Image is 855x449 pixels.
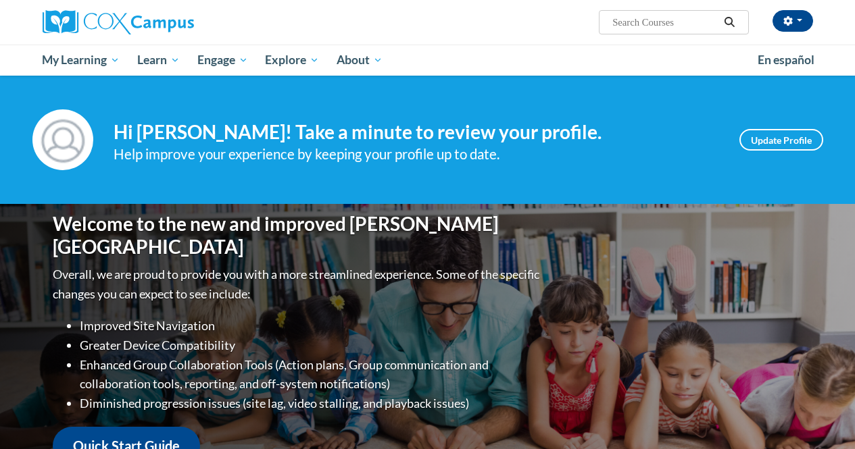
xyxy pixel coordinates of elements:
[32,45,823,76] div: Main menu
[114,143,719,165] div: Help improve your experience by keeping your profile up to date.
[128,45,189,76] a: Learn
[337,52,383,68] span: About
[749,46,823,74] a: En español
[739,129,823,151] a: Update Profile
[80,394,543,413] li: Diminished progression issues (site lag, video stalling, and playback issues)
[114,121,719,144] h4: Hi [PERSON_NAME]! Take a minute to review your profile.
[137,52,180,68] span: Learn
[758,53,814,67] span: En español
[80,355,543,394] li: Enhanced Group Collaboration Tools (Action plans, Group communication and collaboration tools, re...
[256,45,328,76] a: Explore
[719,14,739,30] button: Search
[53,265,543,304] p: Overall, we are proud to provide you with a more streamlined experience. Some of the specific cha...
[53,213,543,258] h1: Welcome to the new and improved [PERSON_NAME][GEOGRAPHIC_DATA]
[265,52,319,68] span: Explore
[80,336,543,355] li: Greater Device Compatibility
[42,52,120,68] span: My Learning
[328,45,391,76] a: About
[773,10,813,32] button: Account Settings
[80,316,543,336] li: Improved Site Navigation
[801,395,844,438] iframe: Button to launch messaging window
[34,45,129,76] a: My Learning
[32,109,93,170] img: Profile Image
[611,14,719,30] input: Search Courses
[43,10,194,34] img: Cox Campus
[189,45,257,76] a: Engage
[43,10,286,34] a: Cox Campus
[197,52,248,68] span: Engage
